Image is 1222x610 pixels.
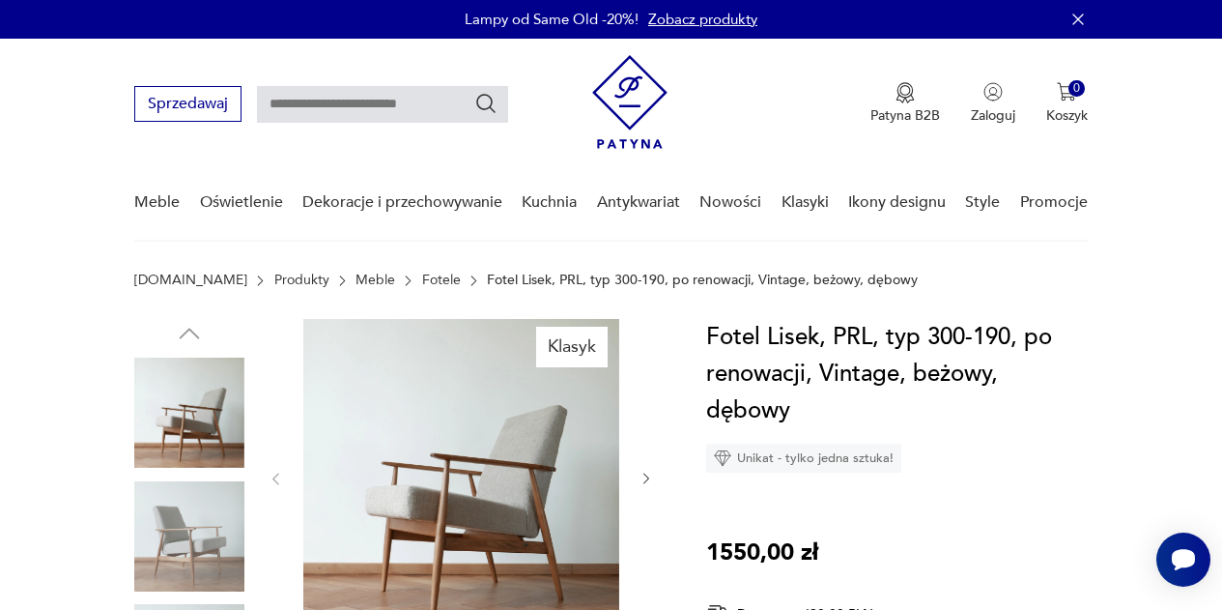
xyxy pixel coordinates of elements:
[895,82,915,103] img: Ikona medalu
[536,327,608,367] div: Klasyk
[134,358,244,468] img: Zdjęcie produktu Fotel Lisek, PRL, typ 300-190, po renowacji, Vintage, beżowy, dębowy
[474,92,497,115] button: Szukaj
[274,273,329,288] a: Produkty
[1046,106,1088,125] p: Koszyk
[302,165,502,240] a: Dekoracje i przechowywanie
[714,450,731,467] img: Ikona diamentu
[1068,80,1085,97] div: 0
[1046,82,1088,125] button: 0Koszyk
[422,273,461,288] a: Fotele
[965,165,1000,240] a: Style
[592,55,668,149] img: Patyna - sklep z meblami i dekoracjami vintage
[971,82,1015,125] button: Zaloguj
[1057,82,1076,102] img: Ikona koszyka
[706,319,1088,429] h1: Fotel Lisek, PRL, typ 300-190, po renowacji, Vintage, beżowy, dębowy
[706,535,818,571] p: 1550,00 zł
[200,165,283,240] a: Oświetlenie
[648,10,757,29] a: Zobacz produkty
[848,165,946,240] a: Ikony designu
[134,481,244,592] img: Zdjęcie produktu Fotel Lisek, PRL, typ 300-190, po renowacji, Vintage, beżowy, dębowy
[699,165,761,240] a: Nowości
[134,273,247,288] a: [DOMAIN_NAME]
[1020,165,1088,240] a: Promocje
[870,82,940,125] a: Ikona medaluPatyna B2B
[487,273,918,288] p: Fotel Lisek, PRL, typ 300-190, po renowacji, Vintage, beżowy, dębowy
[782,165,829,240] a: Klasyki
[134,86,242,122] button: Sprzedawaj
[355,273,395,288] a: Meble
[134,99,242,112] a: Sprzedawaj
[134,165,180,240] a: Meble
[870,82,940,125] button: Patyna B2B
[870,106,940,125] p: Patyna B2B
[706,444,901,473] div: Unikat - tylko jedna sztuka!
[1156,533,1210,587] iframe: Smartsupp widget button
[522,165,577,240] a: Kuchnia
[465,10,639,29] p: Lampy od Same Old -20%!
[971,106,1015,125] p: Zaloguj
[983,82,1003,102] img: Ikonka użytkownika
[597,165,680,240] a: Antykwariat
